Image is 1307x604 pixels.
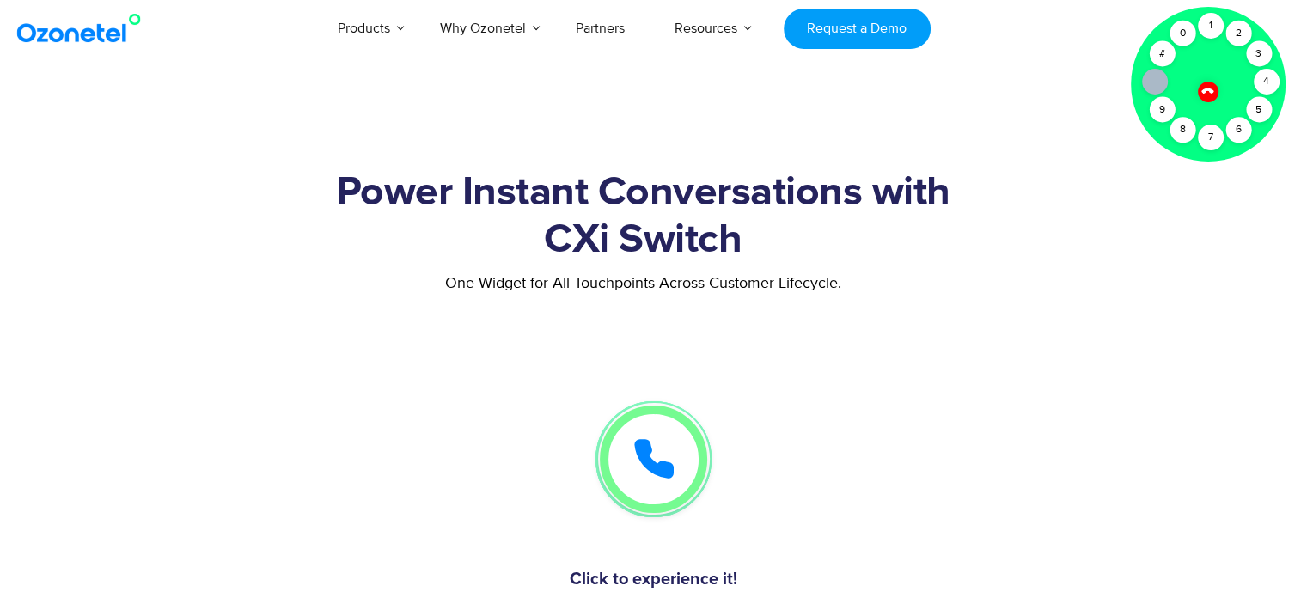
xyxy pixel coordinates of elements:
[1246,41,1272,67] div: 3
[784,9,931,49] a: Request a Demo
[1198,13,1224,39] div: 1
[1225,117,1251,143] div: 6
[1254,69,1280,95] div: 4
[1170,117,1195,143] div: 8
[1246,97,1272,123] div: 5
[125,570,1182,588] h5: Click to experience it!
[125,169,1161,264] h1: Power Instant Conversations with CXi Switch
[1198,125,1224,150] div: 7
[1149,41,1175,67] div: #
[1170,21,1195,46] div: 0
[1225,21,1251,46] div: 2
[1149,97,1175,123] div: 9
[125,272,1161,296] p: One Widget for All Touchpoints Across Customer Lifecycle.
